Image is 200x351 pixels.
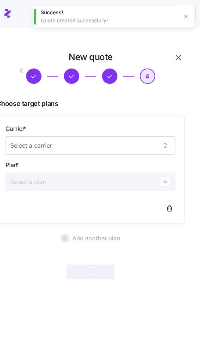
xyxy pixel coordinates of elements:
[6,136,175,155] input: Select a carrier
[6,173,175,191] input: Select a plan
[72,234,120,243] span: Add another plan
[69,51,113,63] h1: New quote
[61,234,69,243] svg: add icon
[6,124,28,133] label: Carrier
[6,160,20,170] label: Plan
[41,9,178,16] div: Success!
[41,17,178,24] div: Quote created successfully!
[140,69,155,84] button: 4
